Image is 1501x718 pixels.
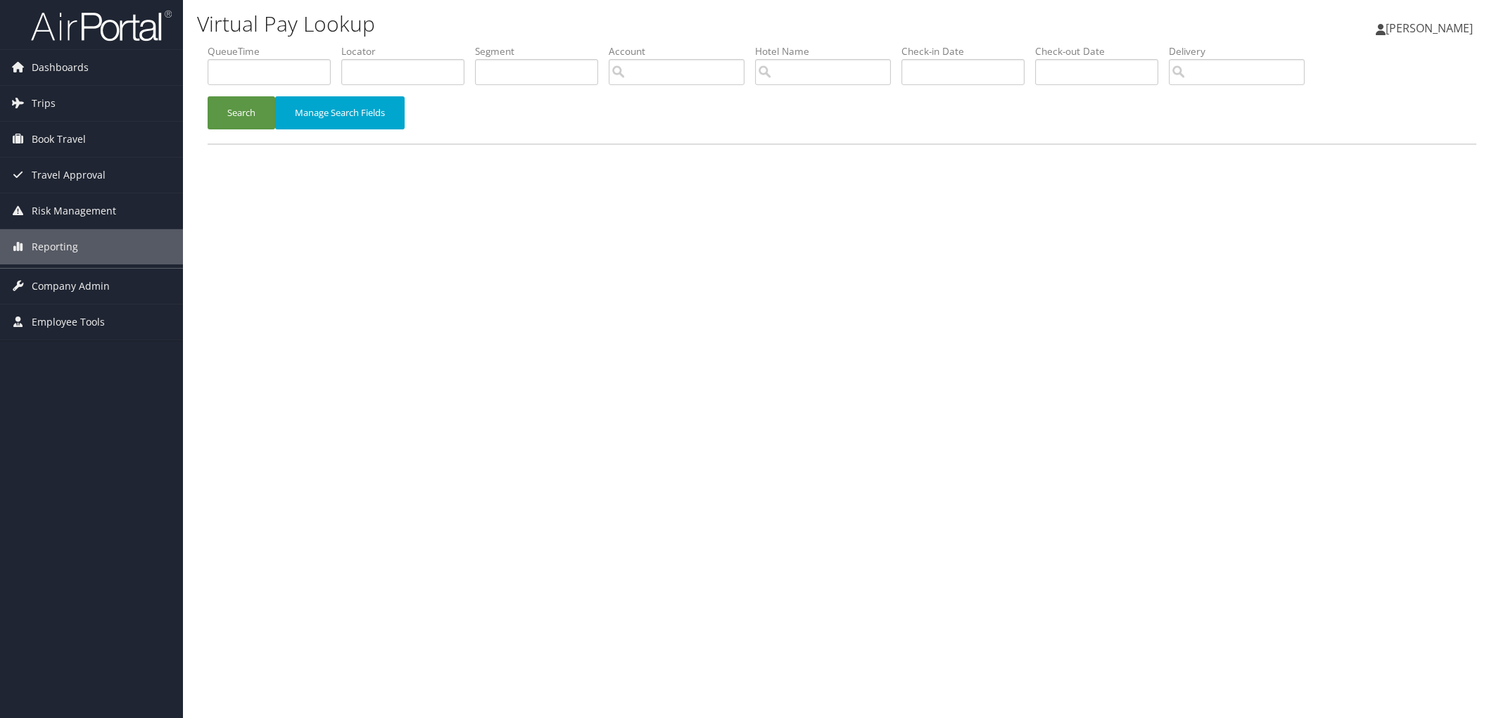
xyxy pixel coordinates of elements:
[1035,44,1169,58] label: Check-out Date
[208,44,341,58] label: QueueTime
[275,96,405,129] button: Manage Search Fields
[32,86,56,121] span: Trips
[31,9,172,42] img: airportal-logo.png
[208,96,275,129] button: Search
[32,50,89,85] span: Dashboards
[197,9,1057,39] h1: Virtual Pay Lookup
[32,269,110,304] span: Company Admin
[1169,44,1315,58] label: Delivery
[609,44,755,58] label: Account
[32,304,105,340] span: Employee Tools
[32,193,116,229] span: Risk Management
[1386,20,1473,36] span: [PERSON_NAME]
[755,44,901,58] label: Hotel Name
[341,44,475,58] label: Locator
[1376,7,1487,49] a: [PERSON_NAME]
[475,44,609,58] label: Segment
[32,158,106,193] span: Travel Approval
[32,122,86,157] span: Book Travel
[901,44,1035,58] label: Check-in Date
[32,229,78,264] span: Reporting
